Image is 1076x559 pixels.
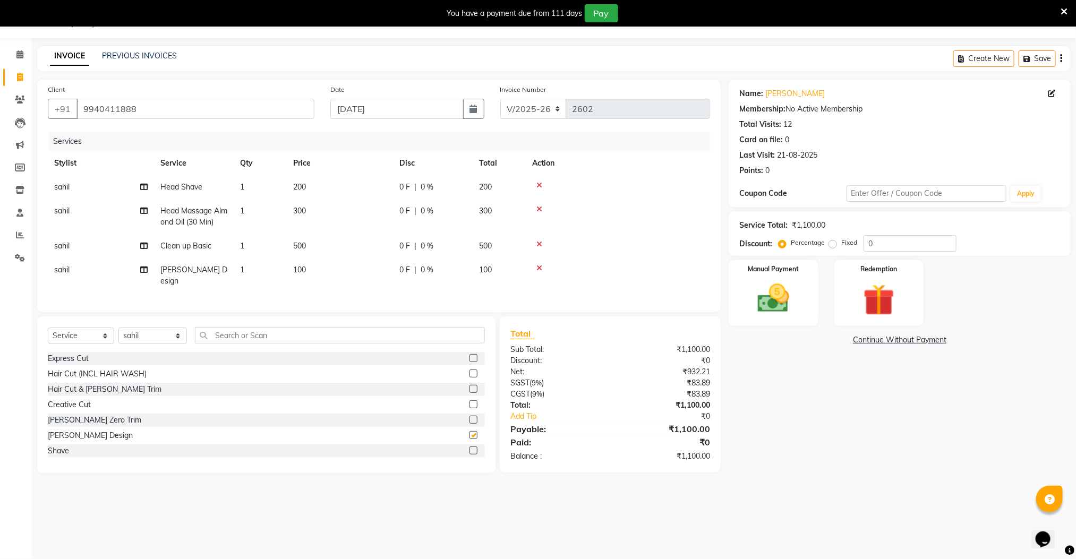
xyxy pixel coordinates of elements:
[399,240,410,252] span: 0 F
[49,132,718,151] div: Services
[532,390,542,398] span: 9%
[393,151,473,175] th: Disc
[739,220,788,231] div: Service Total:
[48,399,91,410] div: Creative Cut
[399,182,410,193] span: 0 F
[739,104,1060,115] div: No Active Membership
[48,353,89,364] div: Express Cut
[502,366,610,377] div: Net:
[610,423,718,435] div: ₹1,100.00
[739,104,785,115] div: Membership:
[785,134,789,145] div: 0
[473,151,526,175] th: Total
[847,185,1007,202] input: Enter Offer / Coupon Code
[739,188,846,199] div: Coupon Code
[739,150,775,161] div: Last Visit:
[1031,517,1065,548] iframe: chat widget
[502,355,610,366] div: Discount:
[510,389,530,399] span: CGST
[240,206,244,216] span: 1
[48,445,69,457] div: Shave
[160,206,227,227] span: Head Massage Almond Oil (30 Min)
[628,411,718,422] div: ₹0
[48,151,154,175] th: Stylist
[500,85,546,94] label: Invoice Number
[510,378,530,388] span: SGST
[502,423,610,435] div: Payable:
[447,8,583,19] div: You have a payment due from 111 days
[50,47,89,66] a: INVOICE
[102,51,177,61] a: PREVIOUS INVOICES
[841,238,857,247] label: Fixed
[1019,50,1056,67] button: Save
[54,241,70,251] span: sahil
[414,264,416,276] span: |
[399,264,410,276] span: 0 F
[1011,186,1041,202] button: Apply
[421,240,433,252] span: 0 %
[414,205,416,217] span: |
[739,238,772,250] div: Discount:
[610,366,718,377] div: ₹932.21
[502,400,610,411] div: Total:
[293,241,306,251] span: 500
[48,368,147,380] div: Hair Cut (INCL HAIR WASH)
[953,50,1014,67] button: Create New
[777,150,817,161] div: 21-08-2025
[526,151,710,175] th: Action
[287,151,393,175] th: Price
[293,182,306,192] span: 200
[479,265,492,274] span: 100
[585,4,618,22] button: Pay
[293,206,306,216] span: 300
[792,220,825,231] div: ₹1,100.00
[48,415,141,426] div: [PERSON_NAME] Zero Trim
[610,377,718,389] div: ₹83.89
[791,238,825,247] label: Percentage
[48,99,78,119] button: +91
[502,389,610,400] div: ( )
[240,241,244,251] span: 1
[502,377,610,389] div: ( )
[502,411,628,422] a: Add Tip
[414,182,416,193] span: |
[739,134,783,145] div: Card on file:
[421,264,433,276] span: 0 %
[610,355,718,366] div: ₹0
[421,205,433,217] span: 0 %
[765,88,825,99] a: [PERSON_NAME]
[853,280,904,320] img: _gift.svg
[234,151,287,175] th: Qty
[610,344,718,355] div: ₹1,100.00
[160,265,227,286] span: [PERSON_NAME] Design
[610,400,718,411] div: ₹1,100.00
[748,264,799,274] label: Manual Payment
[54,265,70,274] span: sahil
[414,240,416,252] span: |
[610,389,718,400] div: ₹83.89
[739,119,781,130] div: Total Visits:
[48,430,133,441] div: [PERSON_NAME] Design
[421,182,433,193] span: 0 %
[739,88,763,99] div: Name:
[502,451,610,462] div: Balance :
[240,265,244,274] span: 1
[532,379,542,387] span: 9%
[330,85,345,94] label: Date
[731,334,1069,346] a: Continue Without Payment
[48,384,161,395] div: Hair Cut & [PERSON_NAME] Trim
[765,165,770,176] div: 0
[54,206,70,216] span: sahil
[240,182,244,192] span: 1
[739,165,763,176] div: Points:
[195,327,485,343] input: Search or Scan
[479,206,492,216] span: 300
[502,344,610,355] div: Sub Total:
[48,85,65,94] label: Client
[160,182,202,192] span: Head Shave
[160,241,211,251] span: Clean up Basic
[76,99,314,119] input: Search by Name/Mobile/Email/Code
[860,264,897,274] label: Redemption
[399,205,410,217] span: 0 F
[748,280,799,316] img: _cash.svg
